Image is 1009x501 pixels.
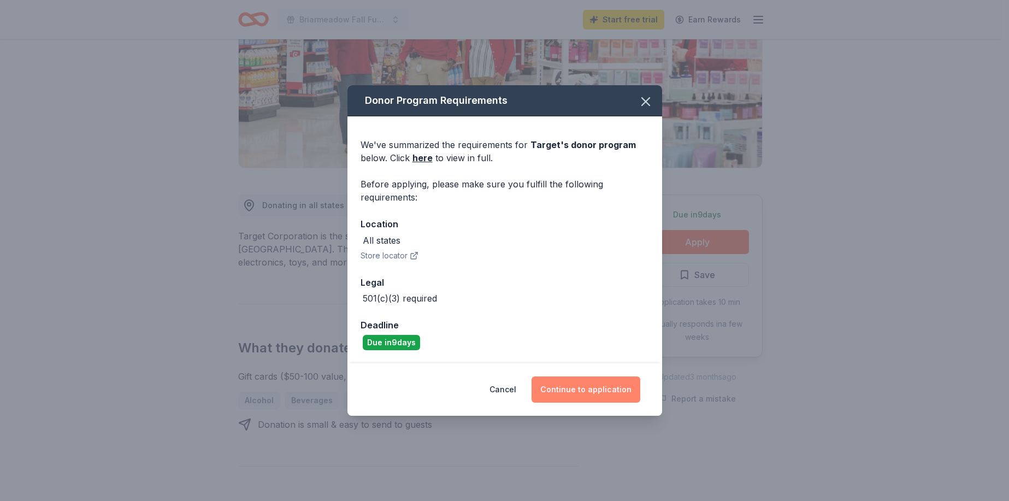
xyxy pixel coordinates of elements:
div: We've summarized the requirements for below. Click to view in full. [361,138,649,164]
div: 501(c)(3) required [363,292,437,305]
div: Location [361,217,649,231]
button: Store locator [361,249,418,262]
div: All states [363,234,400,247]
button: Cancel [489,376,516,403]
div: Legal [361,275,649,290]
a: here [412,151,433,164]
div: Deadline [361,318,649,332]
div: Before applying, please make sure you fulfill the following requirements: [361,178,649,204]
div: Donor Program Requirements [347,85,662,116]
button: Continue to application [532,376,640,403]
div: Due in 9 days [363,335,420,350]
span: Target 's donor program [530,139,636,150]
